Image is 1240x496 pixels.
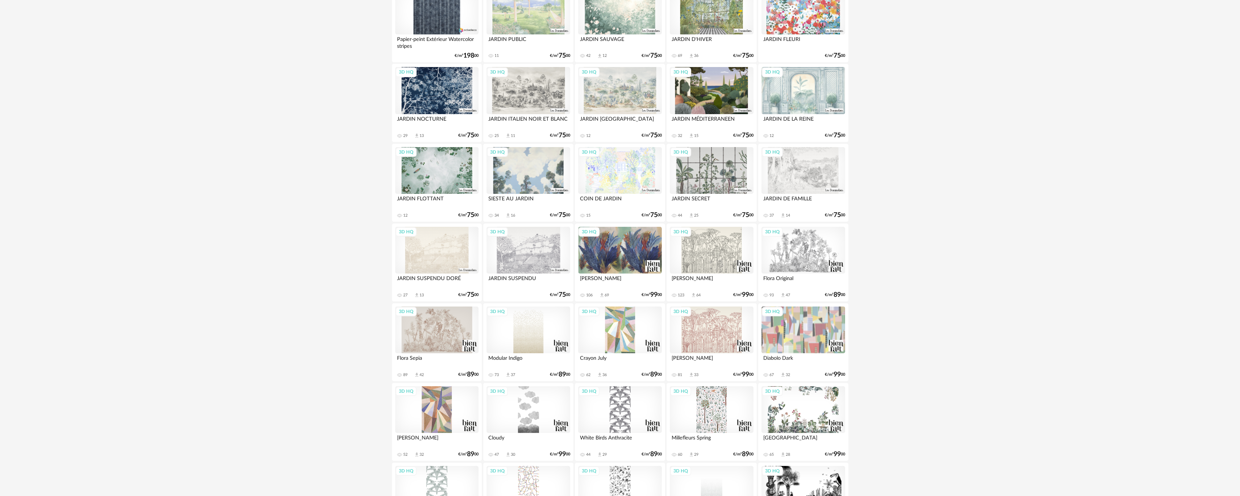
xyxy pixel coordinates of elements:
[559,133,566,138] span: 75
[762,307,783,316] div: 3D HQ
[742,292,749,297] span: 99
[396,147,417,157] div: 3D HQ
[667,224,756,302] a: 3D HQ [PERSON_NAME] 123 Download icon 64 €/m²9900
[395,194,479,208] div: JARDIN FLOTTANT
[650,133,657,138] span: 75
[396,67,417,77] div: 3D HQ
[395,433,479,447] div: [PERSON_NAME]
[575,303,665,382] a: 3D HQ Crayon July 62 Download icon 36 €/m²8900
[483,383,573,461] a: 3D HQ Cloudy 47 Download icon 30 €/m²9900
[458,452,479,457] div: €/m² 00
[834,53,841,58] span: 75
[494,452,499,457] div: 47
[403,133,408,138] div: 29
[642,213,662,218] div: €/m² 00
[487,34,570,49] div: JARDIN PUBLIC
[483,303,573,382] a: 3D HQ Modular Indigo 73 Download icon 37 €/m²8900
[579,387,600,396] div: 3D HQ
[578,274,661,288] div: [PERSON_NAME]
[550,452,570,457] div: €/m² 00
[825,452,845,457] div: €/m² 00
[392,303,482,382] a: 3D HQ Flora Sepia 89 Download icon 42 €/m²8900
[667,64,756,142] a: 3D HQ JARDIN MÉDITERRANEEN 32 Download icon 15 €/m²7500
[403,293,408,298] div: 27
[696,293,701,298] div: 64
[414,133,419,138] span: Download icon
[733,213,753,218] div: €/m² 00
[670,353,753,368] div: [PERSON_NAME]
[678,53,682,58] div: 69
[694,372,698,378] div: 33
[834,452,841,457] span: 99
[667,383,756,461] a: 3D HQ Millefleurs Spring 60 Download icon 29 €/m²8900
[691,292,696,298] span: Download icon
[550,213,570,218] div: €/m² 00
[414,372,419,378] span: Download icon
[650,53,657,58] span: 75
[455,53,479,58] div: €/m² 00
[733,292,753,297] div: €/m² 00
[742,133,749,138] span: 75
[559,53,566,58] span: 75
[403,452,408,457] div: 52
[825,53,845,58] div: €/m² 00
[602,53,607,58] div: 12
[769,452,774,457] div: 65
[786,293,790,298] div: 47
[733,452,753,457] div: €/m² 00
[578,194,661,208] div: COIN DE JARDIN
[550,133,570,138] div: €/m² 00
[762,67,783,77] div: 3D HQ
[487,147,508,157] div: 3D HQ
[786,372,790,378] div: 32
[392,224,482,302] a: 3D HQ JARDIN SUSPENDU DORÉ 27 Download icon 13 €/m²7500
[694,53,698,58] div: 36
[414,292,419,298] span: Download icon
[458,133,479,138] div: €/m² 00
[586,452,590,457] div: 44
[678,133,682,138] div: 32
[678,213,682,218] div: 44
[742,213,749,218] span: 75
[579,227,600,237] div: 3D HQ
[579,466,600,476] div: 3D HQ
[599,292,605,298] span: Download icon
[678,452,682,457] div: 60
[550,372,570,377] div: €/m² 00
[762,466,783,476] div: 3D HQ
[733,372,753,377] div: €/m² 00
[761,433,845,447] div: [GEOGRAPHIC_DATA]
[586,213,590,218] div: 15
[487,227,508,237] div: 3D HQ
[575,144,665,222] a: 3D HQ COIN DE JARDIN 15 €/m²7500
[458,213,479,218] div: €/m² 00
[769,133,774,138] div: 12
[550,53,570,58] div: €/m² 00
[694,213,698,218] div: 25
[825,133,845,138] div: €/m² 00
[769,213,774,218] div: 37
[396,387,417,396] div: 3D HQ
[670,227,691,237] div: 3D HQ
[579,147,600,157] div: 3D HQ
[758,383,848,461] a: 3D HQ [GEOGRAPHIC_DATA] 65 Download icon 28 €/m²9900
[786,452,790,457] div: 28
[834,133,841,138] span: 75
[575,383,665,461] a: 3D HQ White Birds Anthracite 44 Download icon 29 €/m²8900
[487,307,508,316] div: 3D HQ
[786,213,790,218] div: 14
[396,466,417,476] div: 3D HQ
[597,372,602,378] span: Download icon
[419,452,424,457] div: 32
[780,372,786,378] span: Download icon
[689,452,694,457] span: Download icon
[578,114,661,129] div: JARDIN [GEOGRAPHIC_DATA]
[825,372,845,377] div: €/m² 00
[670,433,753,447] div: Millefleurs Spring
[414,452,419,457] span: Download icon
[733,133,753,138] div: €/m² 00
[483,144,573,222] a: 3D HQ SIESTE AU JARDIN 34 Download icon 16 €/m²7500
[578,34,661,49] div: JARDIN SAUVAGE
[758,303,848,382] a: 3D HQ Diabolo Dark 67 Download icon 32 €/m²9900
[670,114,753,129] div: JARDIN MÉDITERRANEEN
